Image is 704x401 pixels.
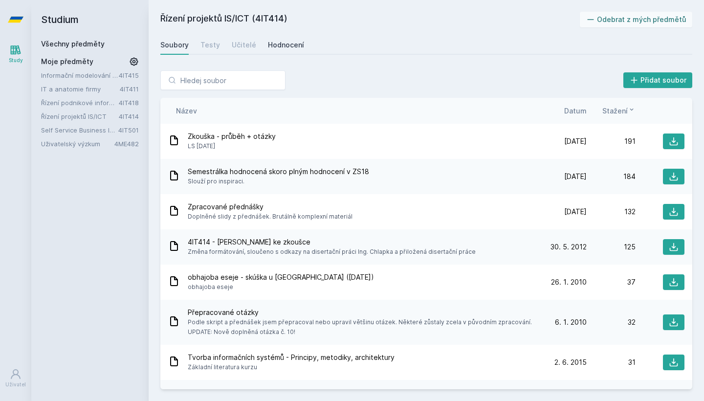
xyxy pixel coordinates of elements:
[188,308,534,317] span: Přepracované otázky
[41,111,119,121] a: Řízení projektů IS/ICT
[188,167,369,177] span: Semestrálka hodnocená skoro plným hodnocení v ZS18
[188,237,476,247] span: 4IT414 - [PERSON_NAME] ke zkoušce
[232,40,256,50] div: Učitelé
[119,99,139,107] a: 4IT418
[188,177,369,186] span: Slouží pro inspiraci.
[551,277,587,287] span: 26. 1. 2010
[188,202,352,212] span: Zpracované přednášky
[602,106,628,116] span: Stažení
[188,353,395,362] span: Tvorba informačních systémů - Principy, metodiky, architektury
[564,136,587,146] span: [DATE]
[41,70,119,80] a: Informační modelování organizací
[188,212,352,222] span: Doplněné slidy z přednášek. Brutálně komplexní materiál
[41,84,120,94] a: IT a anatomie firmy
[5,381,26,388] div: Uživatel
[232,35,256,55] a: Učitelé
[564,106,587,116] button: Datum
[188,272,374,282] span: obhajoba eseje - skúška u [GEOGRAPHIC_DATA] ([DATE])
[564,172,587,181] span: [DATE]
[41,57,93,67] span: Moje předměty
[188,388,534,398] span: Poznámky ze cvičení
[587,242,636,252] div: 125
[268,35,304,55] a: Hodnocení
[587,357,636,367] div: 31
[119,112,139,120] a: 4IT414
[2,39,29,69] a: Study
[564,207,587,217] span: [DATE]
[41,98,119,108] a: Řízení podnikové informatiky
[587,207,636,217] div: 132
[268,40,304,50] div: Hodnocení
[188,247,476,257] span: Změna formátování, sloučeno s odkazy na disertační práci Ing. Chlapka a přiložená disertační práce
[200,35,220,55] a: Testy
[160,40,189,50] div: Soubory
[188,362,395,372] span: Základní literatura kurzu
[555,317,587,327] span: 6. 1. 2010
[188,141,276,151] span: LS [DATE]
[623,72,693,88] button: Přidat soubor
[160,35,189,55] a: Soubory
[580,12,693,27] button: Odebrat z mých předmětů
[160,70,286,90] input: Hledej soubor
[602,106,636,116] button: Stažení
[120,85,139,93] a: 4IT411
[119,71,139,79] a: 4IT415
[550,242,587,252] span: 30. 5. 2012
[200,40,220,50] div: Testy
[188,317,534,337] span: Podle skript a přednášek jsem přepracoval nebo upravil většinu otázek. Některé zůstaly zcela v pů...
[41,139,114,149] a: Uživatelský výzkum
[160,12,580,27] h2: Řízení projektů IS/ICT (4IT414)
[554,357,587,367] span: 2. 6. 2015
[118,126,139,134] a: 4IT501
[587,136,636,146] div: 191
[188,282,374,292] span: obhajoba eseje
[188,132,276,141] span: Zkouška - průběh + otázky
[41,125,118,135] a: Self Service Business Intelligence
[41,40,105,48] a: Všechny předměty
[587,317,636,327] div: 32
[176,106,197,116] button: Název
[587,277,636,287] div: 37
[587,172,636,181] div: 184
[114,140,139,148] a: 4ME482
[2,363,29,393] a: Uživatel
[9,57,23,64] div: Study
